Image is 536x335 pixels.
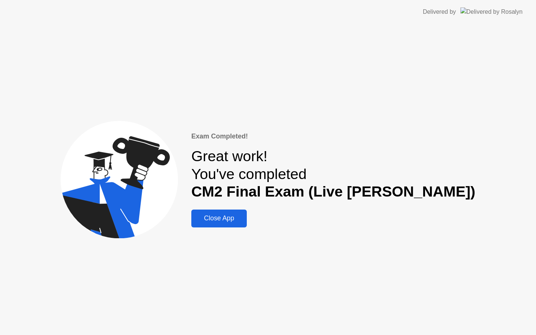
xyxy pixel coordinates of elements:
div: Delivered by [423,7,456,16]
div: Exam Completed! [191,131,475,141]
button: Close App [191,210,247,227]
b: CM2 Final Exam (Live [PERSON_NAME]) [191,183,475,200]
div: Great work! You've completed [191,147,475,201]
div: Close App [194,214,245,222]
img: Delivered by Rosalyn [460,7,523,16]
